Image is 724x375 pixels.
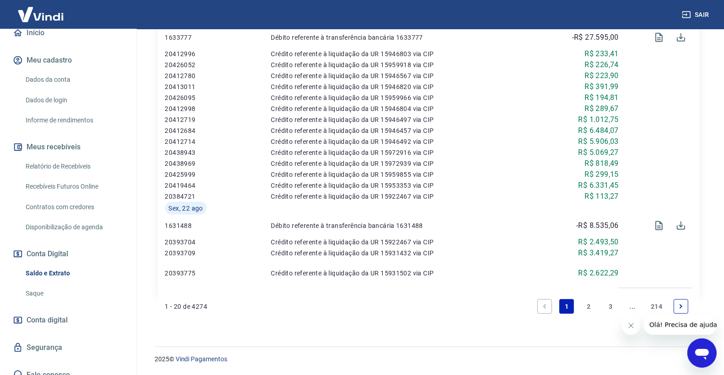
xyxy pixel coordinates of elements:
[687,338,717,368] iframe: Botão para abrir a janela de mensagens
[165,221,235,230] p: 1631488
[11,23,126,43] a: Início
[572,32,619,43] p: -R$ 27.595,00
[585,59,619,70] p: R$ 226,74
[22,111,126,130] a: Informe de rendimentos
[581,299,596,314] a: Page 2
[165,49,235,58] p: 20412996
[585,70,619,81] p: R$ 223,90
[165,302,208,311] p: 1 - 20 de 4274
[579,136,619,147] p: R$ 5.906,03
[271,170,541,179] p: Crédito referente à liquidação da UR 15959855 via CIP
[5,6,77,14] span: Olá! Precisa de ajuda?
[165,71,235,80] p: 20412780
[165,60,235,69] p: 20426052
[22,198,126,217] a: Contratos com credores
[165,248,235,258] p: 20393709
[579,147,619,158] p: R$ 5.069,27
[165,93,235,102] p: 20426095
[674,299,688,314] a: Next page
[271,126,541,135] p: Crédito referente à liquidação da UR 15946457 via CIP
[271,82,541,91] p: Crédito referente à liquidação da UR 15946820 via CIP
[271,159,541,168] p: Crédito referente à liquidação da UR 15972939 via CIP
[271,248,541,258] p: Crédito referente à liquidação da UR 15931432 via CIP
[27,314,68,327] span: Conta digital
[271,60,541,69] p: Crédito referente à liquidação da UR 15959918 via CIP
[165,170,235,179] p: 20425999
[271,115,541,124] p: Crédito referente à liquidação da UR 15946497 via CIP
[22,177,126,196] a: Recebíveis Futuros Online
[176,355,227,363] a: Vindi Pagamentos
[625,299,640,314] a: Jump forward
[165,126,235,135] p: 20412684
[670,26,692,48] span: Download
[22,91,126,110] a: Dados de login
[648,26,670,48] span: Visualizar
[11,338,126,358] a: Segurança
[559,299,574,314] a: Page 1 is your current page
[271,49,541,58] p: Crédito referente à liquidação da UR 15946803 via CIP
[169,204,203,213] span: Sex, 22 ago
[271,33,541,42] p: Débito referente à transferência bancária 1633777
[165,115,235,124] p: 20412719
[11,310,126,330] a: Conta digital
[271,148,541,157] p: Crédito referente à liquidação da UR 15972916 via CIP
[165,181,235,190] p: 20419464
[585,48,619,59] p: R$ 233,41
[271,238,541,247] p: Crédito referente à liquidação da UR 15922467 via CIP
[22,264,126,283] a: Saldo e Extrato
[155,354,702,364] p: 2025 ©
[165,269,235,278] p: 20393775
[165,33,235,42] p: 1633777
[271,269,541,278] p: Crédito referente à liquidação da UR 15931502 via CIP
[579,268,619,279] p: R$ 2.622,29
[271,71,541,80] p: Crédito referente à liquidação da UR 15946567 via CIP
[603,299,618,314] a: Page 3
[165,192,235,201] p: 20384721
[271,181,541,190] p: Crédito referente à liquidação da UR 15953353 via CIP
[534,296,692,317] ul: Pagination
[165,82,235,91] p: 20413011
[576,220,619,231] p: -R$ 8.535,06
[22,218,126,237] a: Disponibilização de agenda
[648,215,670,237] span: Visualizar
[579,114,619,125] p: R$ 1.012,75
[271,137,541,146] p: Crédito referente à liquidação da UR 15946492 via CIP
[11,50,126,70] button: Meu cadastro
[579,237,619,248] p: R$ 2.493,50
[271,221,541,230] p: Débito referente à transferência bancária 1631488
[585,92,619,103] p: R$ 194,81
[579,125,619,136] p: R$ 6.484,07
[585,81,619,92] p: R$ 391,99
[585,158,619,169] p: R$ 818,49
[680,6,713,23] button: Sair
[271,93,541,102] p: Crédito referente à liquidação da UR 15959966 via CIP
[579,248,619,259] p: R$ 3.419,27
[622,317,640,335] iframe: Fechar mensagem
[165,148,235,157] p: 20438943
[11,244,126,264] button: Conta Digital
[165,137,235,146] p: 20412714
[165,104,235,113] p: 20412998
[271,104,541,113] p: Crédito referente à liquidação da UR 15946804 via CIP
[579,180,619,191] p: R$ 6.331,45
[644,315,717,335] iframe: Mensagem da empresa
[585,191,619,202] p: R$ 113,27
[11,137,126,157] button: Meus recebíveis
[165,159,235,168] p: 20438969
[585,169,619,180] p: R$ 299,15
[585,103,619,114] p: R$ 289,67
[22,284,126,303] a: Saque
[165,238,235,247] p: 20393704
[647,299,666,314] a: Page 214
[22,70,126,89] a: Dados da conta
[670,215,692,237] span: Download
[537,299,552,314] a: Previous page
[271,192,541,201] p: Crédito referente à liquidação da UR 15922467 via CIP
[11,0,70,28] img: Vindi
[22,157,126,176] a: Relatório de Recebíveis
